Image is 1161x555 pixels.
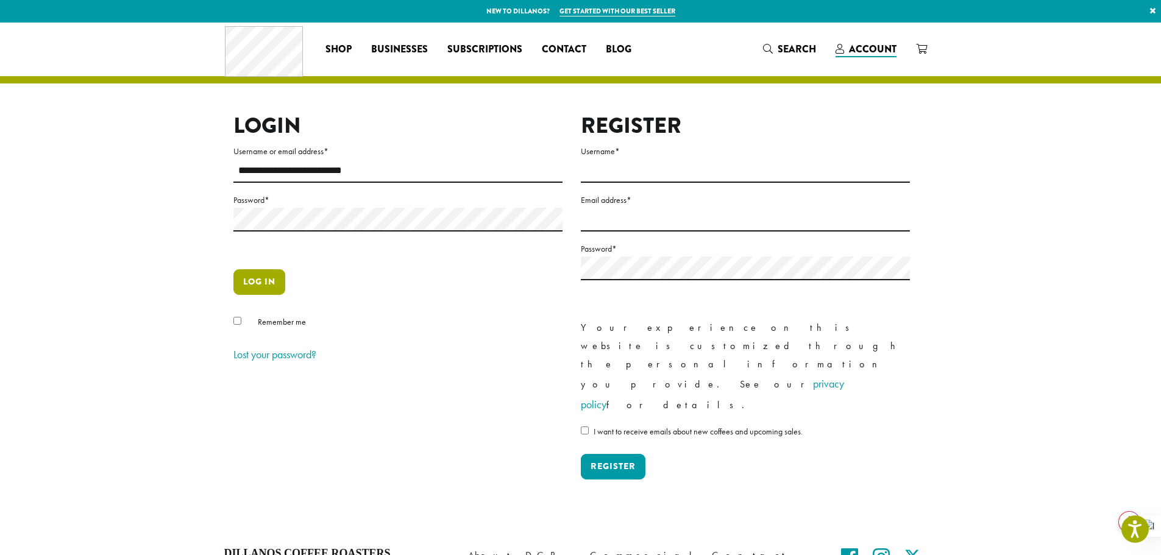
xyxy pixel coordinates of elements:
h2: Login [233,113,563,139]
span: Search [778,42,816,56]
label: Password [581,241,910,256]
a: privacy policy [581,376,844,411]
button: Log in [233,269,285,295]
label: Password [233,193,563,208]
span: Blog [606,42,631,57]
label: Username or email address [233,144,563,159]
a: Search [753,39,826,59]
p: Your experience on this website is customized through the personal information you provide. See o... [581,319,910,415]
a: Lost your password? [233,347,316,361]
h2: Register [581,113,910,139]
label: Username [581,144,910,159]
span: Contact [542,42,586,57]
a: Shop [316,40,361,59]
span: Account [849,42,896,56]
span: Remember me [258,316,306,327]
button: Register [581,454,645,479]
a: Get started with our best seller [559,6,675,16]
label: Email address [581,193,910,208]
span: Subscriptions [447,42,522,57]
span: Businesses [371,42,428,57]
span: I want to receive emails about new coffees and upcoming sales. [594,426,803,437]
input: I want to receive emails about new coffees and upcoming sales. [581,426,589,434]
span: Shop [325,42,352,57]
